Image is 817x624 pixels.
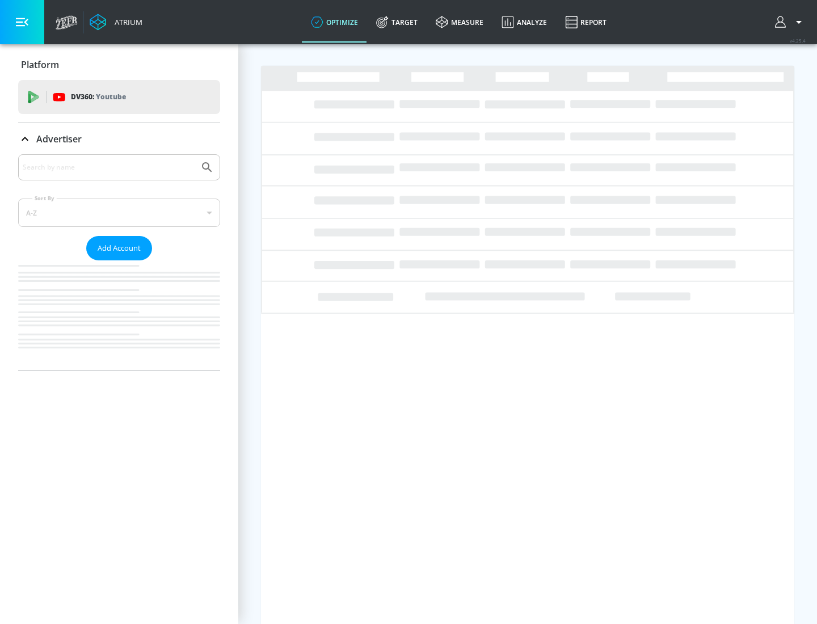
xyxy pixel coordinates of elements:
a: measure [427,2,492,43]
a: Report [556,2,616,43]
a: Analyze [492,2,556,43]
nav: list of Advertiser [18,260,220,370]
p: Advertiser [36,133,82,145]
span: v 4.25.4 [790,37,806,44]
div: DV360: Youtube [18,80,220,114]
input: Search by name [23,160,195,175]
p: Youtube [96,91,126,103]
div: Advertiser [18,123,220,155]
a: Target [367,2,427,43]
div: A-Z [18,199,220,227]
div: Advertiser [18,154,220,370]
span: Add Account [98,242,141,255]
p: Platform [21,58,59,71]
label: Sort By [32,195,57,202]
button: Add Account [86,236,152,260]
p: DV360: [71,91,126,103]
div: Atrium [110,17,142,27]
a: optimize [302,2,367,43]
a: Atrium [90,14,142,31]
div: Platform [18,49,220,81]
